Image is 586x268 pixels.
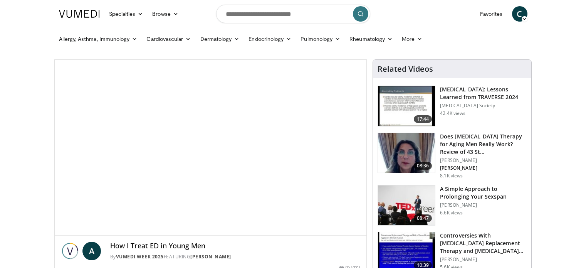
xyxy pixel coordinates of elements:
[475,6,507,22] a: Favorites
[110,242,361,250] h4: How I Treat ED in Young Men
[414,214,432,222] span: 08:47
[440,165,527,171] p: [PERSON_NAME]
[296,31,345,47] a: Pulmonology
[59,10,100,18] img: VuMedi Logo
[440,86,527,101] h3: [MEDICAL_DATA]: Lessons Learned from TRAVERSE 2024
[440,173,463,179] p: 8.1K views
[110,253,361,260] div: By FEATURING
[378,185,435,226] img: c4bd4661-e278-4c34-863c-57c104f39734.150x105_q85_crop-smart_upscale.jpg
[378,86,435,126] img: 1317c62a-2f0d-4360-bee0-b1bff80fed3c.150x105_q85_crop-smart_upscale.jpg
[378,185,527,226] a: 08:47 A Simple Approach to Prolonging Your Sexspan [PERSON_NAME] 6.6K views
[345,31,397,47] a: Rheumatology
[104,6,148,22] a: Specialties
[61,242,79,260] img: Vumedi Week 2025
[440,157,527,163] p: [PERSON_NAME]
[512,6,527,22] a: C
[378,86,527,126] a: 17:44 [MEDICAL_DATA]: Lessons Learned from TRAVERSE 2024 [MEDICAL_DATA] Society 42.4K views
[440,185,527,201] h3: A Simple Approach to Prolonging Your Sexspan
[142,31,195,47] a: Cardiovascular
[378,133,435,173] img: 4d4bce34-7cbb-4531-8d0c-5308a71d9d6c.150x105_q85_crop-smart_upscale.jpg
[378,64,433,74] h4: Related Videos
[440,232,527,255] h3: Controversies With [MEDICAL_DATA] Replacement Therapy and [MEDICAL_DATA] Can…
[82,242,101,260] a: A
[440,133,527,156] h3: Does [MEDICAL_DATA] Therapy for Aging Men Really Work? Review of 43 St…
[414,162,432,170] span: 08:36
[244,31,296,47] a: Endocrinology
[440,256,527,263] p: [PERSON_NAME]
[116,253,164,260] a: Vumedi Week 2025
[440,110,465,116] p: 42.4K views
[378,133,527,179] a: 08:36 Does [MEDICAL_DATA] Therapy for Aging Men Really Work? Review of 43 St… [PERSON_NAME] [PERS...
[397,31,427,47] a: More
[440,202,527,208] p: [PERSON_NAME]
[148,6,183,22] a: Browse
[414,115,432,123] span: 17:44
[216,5,370,23] input: Search topics, interventions
[440,103,527,109] p: [MEDICAL_DATA] Society
[190,253,231,260] a: [PERSON_NAME]
[55,60,367,236] video-js: Video Player
[54,31,142,47] a: Allergy, Asthma, Immunology
[440,210,463,216] p: 6.6K views
[196,31,244,47] a: Dermatology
